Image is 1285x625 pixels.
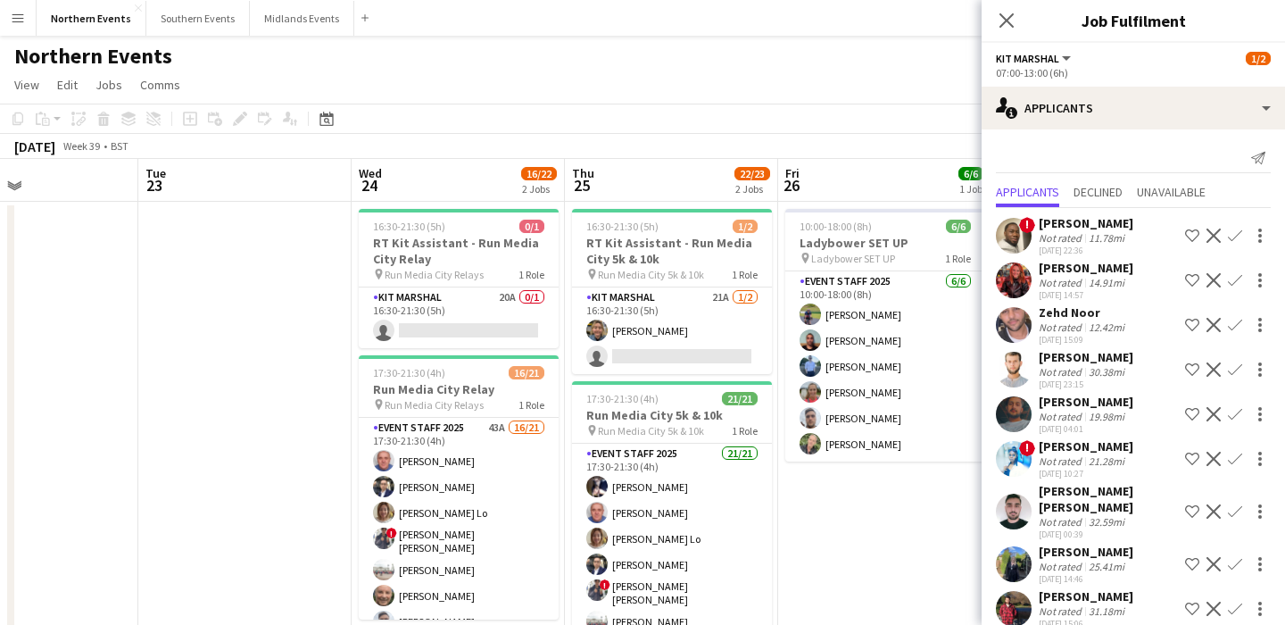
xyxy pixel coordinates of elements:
div: Not rated [1039,365,1085,379]
h3: Run Media City 5k & 10k [572,407,772,423]
h3: Run Media City Relay [359,381,559,397]
span: View [14,77,39,93]
div: 14.91mi [1085,276,1128,289]
span: 25 [569,175,594,196]
div: [PERSON_NAME] [1039,349,1133,365]
app-job-card: 17:30-21:30 (4h)16/21Run Media City Relay Run Media City Relays1 RoleEvent Staff 202543A16/2117:3... [359,355,559,620]
div: [DATE] 00:39 [1039,529,1178,540]
span: 21/21 [722,392,758,405]
span: 1 Role [945,252,971,265]
div: 21.28mi [1085,454,1128,468]
span: Jobs [95,77,122,93]
div: Not rated [1039,321,1085,334]
div: [DATE] 14:46 [1039,573,1133,585]
span: 1 Role [518,398,544,412]
span: 26 [783,175,800,196]
div: 32.59mi [1085,515,1128,529]
div: 11.78mi [1085,231,1128,245]
span: Kit Marshal [996,52,1059,65]
app-job-card: 10:00-18:00 (8h)6/6Ladybower SET UP Ladybower SET UP1 RoleEvent Staff 20256/610:00-18:00 (8h)[PER... [785,209,985,462]
app-job-card: 16:30-21:30 (5h)1/2RT Kit Assistant - Run Media City 5k & 10k Run Media City 5k & 10k1 RoleKit Ma... [572,209,772,374]
app-card-role: Kit Marshal20A0/116:30-21:30 (5h) [359,287,559,348]
app-job-card: 16:30-21:30 (5h)0/1RT Kit Assistant - Run Media City Relay Run Media City Relays1 RoleKit Marshal... [359,209,559,348]
a: Jobs [88,73,129,96]
span: 1 Role [732,268,758,281]
div: Zehd Noor [1039,304,1128,321]
h3: Ladybower SET UP [785,235,985,251]
div: [DATE] 22:36 [1039,245,1133,256]
div: [PERSON_NAME] [PERSON_NAME] [1039,483,1178,515]
span: Edit [57,77,78,93]
div: Not rated [1039,231,1085,245]
div: [PERSON_NAME] [1039,438,1133,454]
span: ! [1019,440,1035,456]
div: 2 Jobs [735,182,769,196]
div: 12.42mi [1085,321,1128,334]
span: 24 [356,175,382,196]
div: 25.41mi [1085,560,1128,573]
div: [PERSON_NAME] [1039,544,1133,560]
div: Not rated [1039,560,1085,573]
div: [PERSON_NAME] [1039,260,1133,276]
span: ! [1019,217,1035,233]
span: Applicants [996,186,1059,198]
app-card-role: Event Staff 20256/610:00-18:00 (8h)[PERSON_NAME][PERSON_NAME][PERSON_NAME][PERSON_NAME][PERSON_NA... [785,271,985,462]
div: Applicants [982,87,1285,129]
span: 17:30-21:30 (4h) [586,392,659,405]
span: 1/2 [733,220,758,233]
span: Fri [785,165,800,181]
div: [DATE] 23:15 [1039,379,1133,390]
span: 10:00-18:00 (8h) [800,220,872,233]
span: 17:30-21:30 (4h) [373,366,445,379]
div: 19.98mi [1085,410,1128,423]
a: Edit [50,73,85,96]
h1: Northern Events [14,43,172,70]
span: 16/21 [509,366,544,379]
span: Run Media City 5k & 10k [598,424,704,437]
div: [PERSON_NAME] [1039,588,1133,604]
button: Southern Events [146,1,250,36]
div: Not rated [1039,604,1085,618]
div: 1 Job [959,182,982,196]
h3: Job Fulfilment [982,9,1285,32]
span: 1/2 [1246,52,1271,65]
div: [DATE] 14:57 [1039,289,1133,301]
div: 07:00-13:00 (6h) [996,66,1271,79]
div: Not rated [1039,515,1085,529]
app-card-role: Kit Marshal21A1/216:30-21:30 (5h)[PERSON_NAME] [572,287,772,374]
button: Midlands Events [250,1,354,36]
div: 31.18mi [1085,604,1128,618]
span: Thu [572,165,594,181]
div: [DATE] 15:09 [1039,334,1128,346]
span: Wed [359,165,382,181]
span: 1 Role [732,424,758,437]
h3: RT Kit Assistant - Run Media City 5k & 10k [572,235,772,267]
button: Kit Marshal [996,52,1074,65]
div: [PERSON_NAME] [1039,394,1133,410]
div: Not rated [1039,276,1085,289]
span: ! [600,579,610,590]
span: 22/23 [734,167,770,180]
span: Tue [145,165,166,181]
span: 6/6 [946,220,971,233]
span: Declined [1074,186,1123,198]
div: [DATE] 04:01 [1039,423,1133,435]
span: ! [386,528,397,538]
a: Comms [133,73,187,96]
div: Not rated [1039,410,1085,423]
span: Comms [140,77,180,93]
div: BST [111,139,128,153]
h3: RT Kit Assistant - Run Media City Relay [359,235,559,267]
span: 16:30-21:30 (5h) [373,220,445,233]
span: 16:30-21:30 (5h) [586,220,659,233]
span: 1 Role [518,268,544,281]
div: Not rated [1039,454,1085,468]
div: [DATE] 10:27 [1039,468,1133,479]
div: 2 Jobs [522,182,556,196]
span: Week 39 [59,139,104,153]
div: [PERSON_NAME] [1039,215,1133,231]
